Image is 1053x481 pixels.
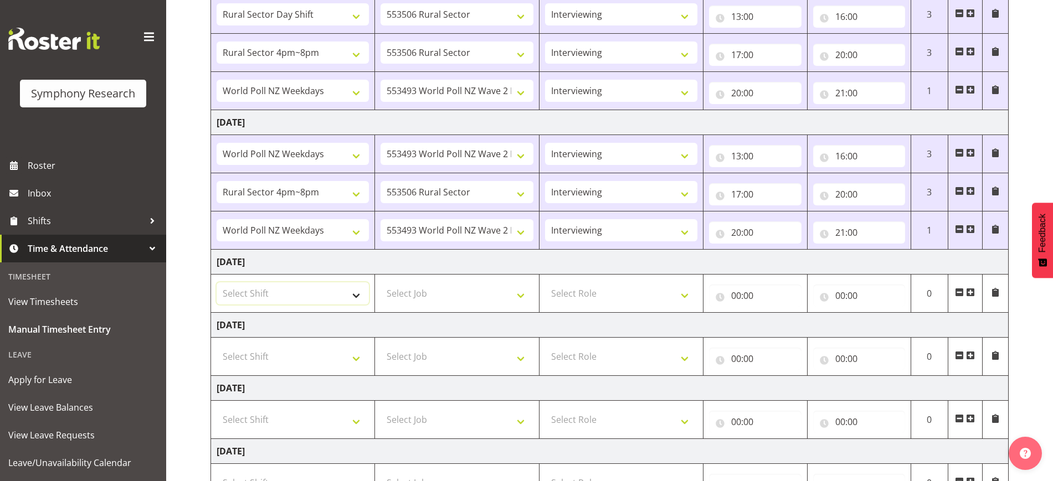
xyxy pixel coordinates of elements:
[911,34,948,72] td: 3
[813,145,905,167] input: Click to select...
[709,183,801,205] input: Click to select...
[3,316,163,343] a: Manual Timesheet Entry
[911,211,948,250] td: 1
[28,213,144,229] span: Shifts
[813,285,905,307] input: Click to select...
[211,439,1009,464] td: [DATE]
[8,293,158,310] span: View Timesheets
[211,110,1009,135] td: [DATE]
[3,366,163,394] a: Apply for Leave
[709,348,801,370] input: Click to select...
[8,321,158,338] span: Manual Timesheet Entry
[3,394,163,421] a: View Leave Balances
[31,85,135,102] div: Symphony Research
[1032,203,1053,278] button: Feedback - Show survey
[813,6,905,28] input: Click to select...
[709,285,801,307] input: Click to select...
[911,338,948,376] td: 0
[709,411,801,433] input: Click to select...
[8,454,158,471] span: Leave/Unavailability Calendar
[813,44,905,66] input: Click to select...
[8,371,158,388] span: Apply for Leave
[709,44,801,66] input: Click to select...
[911,135,948,173] td: 3
[8,28,100,50] img: Rosterit website logo
[8,427,158,443] span: View Leave Requests
[911,401,948,439] td: 0
[3,288,163,316] a: View Timesheets
[813,183,905,205] input: Click to select...
[28,240,144,257] span: Time & Attendance
[1037,214,1047,252] span: Feedback
[28,157,161,174] span: Roster
[813,82,905,104] input: Click to select...
[211,250,1009,275] td: [DATE]
[3,343,163,366] div: Leave
[211,313,1009,338] td: [DATE]
[813,221,905,244] input: Click to select...
[911,72,948,110] td: 1
[3,449,163,477] a: Leave/Unavailability Calendar
[8,399,158,416] span: View Leave Balances
[3,265,163,288] div: Timesheet
[709,6,801,28] input: Click to select...
[28,185,161,201] span: Inbox
[813,411,905,433] input: Click to select...
[911,173,948,211] td: 3
[813,348,905,370] input: Click to select...
[709,82,801,104] input: Click to select...
[1020,448,1031,459] img: help-xxl-2.png
[911,275,948,313] td: 0
[3,421,163,449] a: View Leave Requests
[709,145,801,167] input: Click to select...
[709,221,801,244] input: Click to select...
[211,376,1009,401] td: [DATE]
